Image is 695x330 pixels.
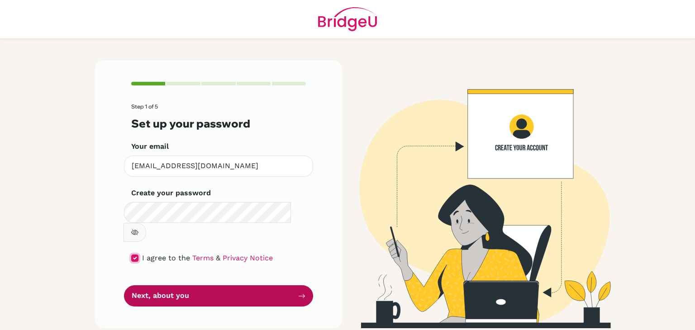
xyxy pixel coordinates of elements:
h3: Set up your password [131,117,306,130]
a: Terms [192,254,214,262]
a: Privacy Notice [223,254,273,262]
label: Your email [131,141,169,152]
button: Next, about you [124,285,313,306]
input: Insert your email* [124,156,313,177]
label: Create your password [131,188,211,198]
span: & [216,254,220,262]
span: Step 1 of 5 [131,103,158,110]
span: I agree to the [142,254,190,262]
